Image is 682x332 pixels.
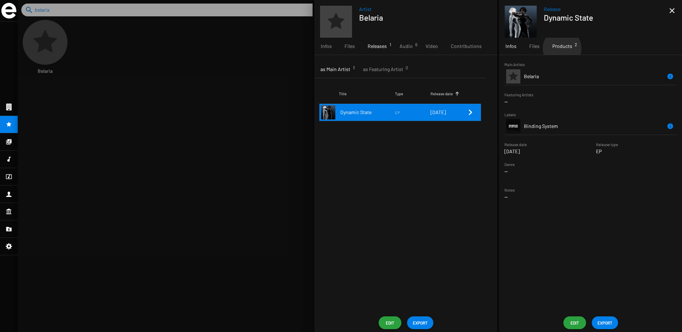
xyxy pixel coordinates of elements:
[552,43,572,50] span: Products
[544,13,664,22] h1: Dynamic State
[505,6,537,38] img: dynamic-state_artwork.png
[395,110,400,115] span: EP
[529,43,540,50] span: Files
[504,92,533,97] small: Featuring Artists
[596,148,602,154] span: EP
[384,316,396,329] span: Edit
[504,142,527,147] small: Release date
[569,316,580,329] span: Edit
[596,142,618,147] small: Release type
[368,43,387,50] span: Releases
[592,316,618,329] button: EXPORT
[359,13,479,22] h1: Belaria
[563,316,586,329] button: Edit
[504,148,527,155] p: [DATE]
[524,123,558,129] span: Binding System
[431,109,446,115] span: [DATE]
[320,66,350,73] span: as Main Artist
[504,193,677,200] p: --
[395,90,431,97] div: Type
[379,316,401,329] button: Edit
[339,90,347,97] div: Title
[505,43,516,50] span: Infos
[466,108,475,117] mat-icon: Remove Reference
[431,90,466,97] div: Release date
[431,90,453,97] div: Release date
[504,112,516,117] small: Labels
[321,43,332,50] span: Infos
[597,316,612,329] span: EXPORT
[363,66,403,73] span: as Featuring Artist
[400,43,413,50] span: Audio
[504,168,515,175] p: --
[506,119,520,133] img: logo_binding_system_psd_final_black.png
[395,90,403,97] div: Type
[504,188,515,192] small: Notes
[426,43,438,50] span: Video
[359,6,485,13] span: Artist
[340,109,395,116] span: Dynamic State
[413,316,428,329] span: EXPORT
[544,6,669,13] span: Release
[504,62,525,67] small: Main Artists
[321,105,335,119] img: dynamic-state_artwork.png
[339,90,395,97] div: Title
[668,6,676,15] mat-icon: close
[524,73,539,79] span: Belaria
[407,316,433,329] button: EXPORT
[345,43,355,50] span: Files
[504,98,677,105] p: --
[451,43,482,50] span: Contributions
[1,3,16,18] img: grand-sigle.svg
[504,162,515,167] small: Genre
